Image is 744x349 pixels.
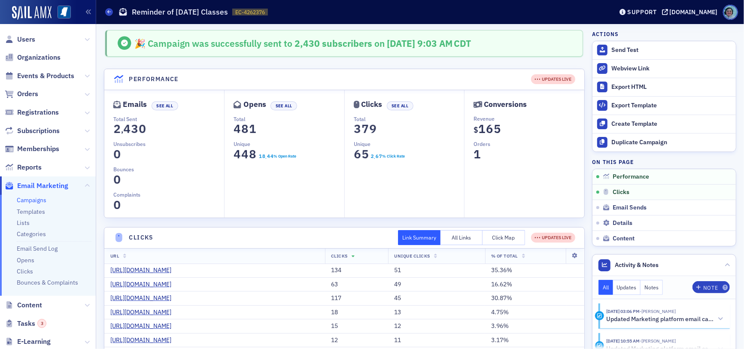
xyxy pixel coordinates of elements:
h4: Performance [129,75,179,84]
div: 15 [331,322,382,330]
a: Bounces & Complaints [17,279,78,286]
div: Create Template [611,120,732,128]
span: Clicks [331,253,348,259]
a: [URL][DOMAIN_NAME] [110,337,178,344]
button: All Links [440,230,483,245]
a: [URL][DOMAIN_NAME] [110,294,178,302]
a: Tasks3 [5,319,46,328]
a: View Homepage [52,6,71,20]
span: 0 [111,147,123,162]
div: 49 [394,281,479,288]
a: [URL][DOMAIN_NAME] [110,309,178,316]
a: Campaigns [17,196,46,204]
span: Reports [17,163,42,172]
div: Emails [123,102,147,107]
span: Events & Products [17,71,74,81]
section: 65 [354,149,369,159]
span: 6 [484,121,496,137]
div: 13 [394,309,479,316]
span: 5 [492,121,504,137]
span: 0 [137,121,148,137]
a: Registrations [5,108,59,117]
section: 448 [234,149,257,159]
section: $165 [474,124,501,134]
a: Users [5,35,35,44]
p: Total Sent [113,115,225,123]
a: Orders [5,89,38,99]
a: Create Template [592,115,736,133]
a: Memberships [5,144,59,154]
span: 9 [367,121,379,137]
section: 1 [474,149,481,159]
p: Orders [474,140,584,148]
div: Export Template [611,102,732,109]
span: 8 [240,121,251,137]
a: Organizations [5,53,61,62]
div: % Click Rate [382,153,405,159]
span: 4 [270,152,274,160]
span: . [374,155,375,161]
p: Unique [354,140,465,148]
button: Notes [641,280,663,295]
a: Templates [17,208,45,215]
p: Total [234,115,344,123]
span: 4 [240,147,251,162]
div: 35.36% [491,267,578,274]
span: % Of Total [491,253,518,259]
time: 9/9/2025 10:55 AM [607,338,640,344]
span: URL [110,253,119,259]
section: 481 [234,124,257,134]
div: Conversions [484,102,527,107]
div: 63 [331,281,382,288]
div: 16.62% [491,281,578,288]
button: See All [152,101,178,110]
a: E-Learning [5,337,51,346]
div: Clicks [361,102,382,107]
div: Duplicate Campaign [611,139,732,146]
span: 0 [111,197,123,212]
button: Note [692,281,730,293]
div: 18 [331,309,382,316]
button: Click Map [483,230,525,245]
span: 7 [359,121,371,137]
span: Memberships [17,144,59,154]
button: See All [387,101,413,110]
span: 4 [121,121,133,137]
div: Export HTML [611,83,732,91]
section: 2,430 [113,124,146,134]
span: 9:03 AM [417,37,452,49]
p: Total [354,115,465,123]
button: [DOMAIN_NAME] [662,9,721,15]
section: 2.67 [370,153,382,159]
a: Email Marketing [5,181,68,191]
span: [DATE] [387,37,417,49]
a: Events & Products [5,71,74,81]
a: [URL][DOMAIN_NAME] [110,267,178,274]
div: 3.17% [491,337,578,344]
button: Updated Marketing platform email campaign: Reminder of [DATE] Classes [607,315,724,324]
span: 4 [232,147,243,162]
section: 0 [113,200,121,210]
span: 2,430 subscribers [292,37,372,49]
a: Lists [17,219,30,227]
div: 3.96% [491,322,578,330]
span: Organizations [17,53,61,62]
section: 18.44 [258,153,273,159]
div: Opens [243,102,266,107]
div: 51 [394,267,479,274]
div: 12 [331,337,382,344]
span: Clicks [613,188,630,196]
span: Content [613,235,635,243]
span: 6 [375,152,379,160]
span: 6 [352,147,363,162]
p: Unique [234,140,344,148]
span: 2 [111,121,123,137]
p: Unsubscribes [113,140,225,148]
span: $ [474,124,478,136]
div: 30.87% [491,294,578,302]
div: Webview Link [611,65,732,73]
a: Email Send Log [17,245,58,252]
button: Duplicate Campaign [592,133,736,152]
section: 0 [113,149,121,159]
span: Activity & Notes [615,261,659,270]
